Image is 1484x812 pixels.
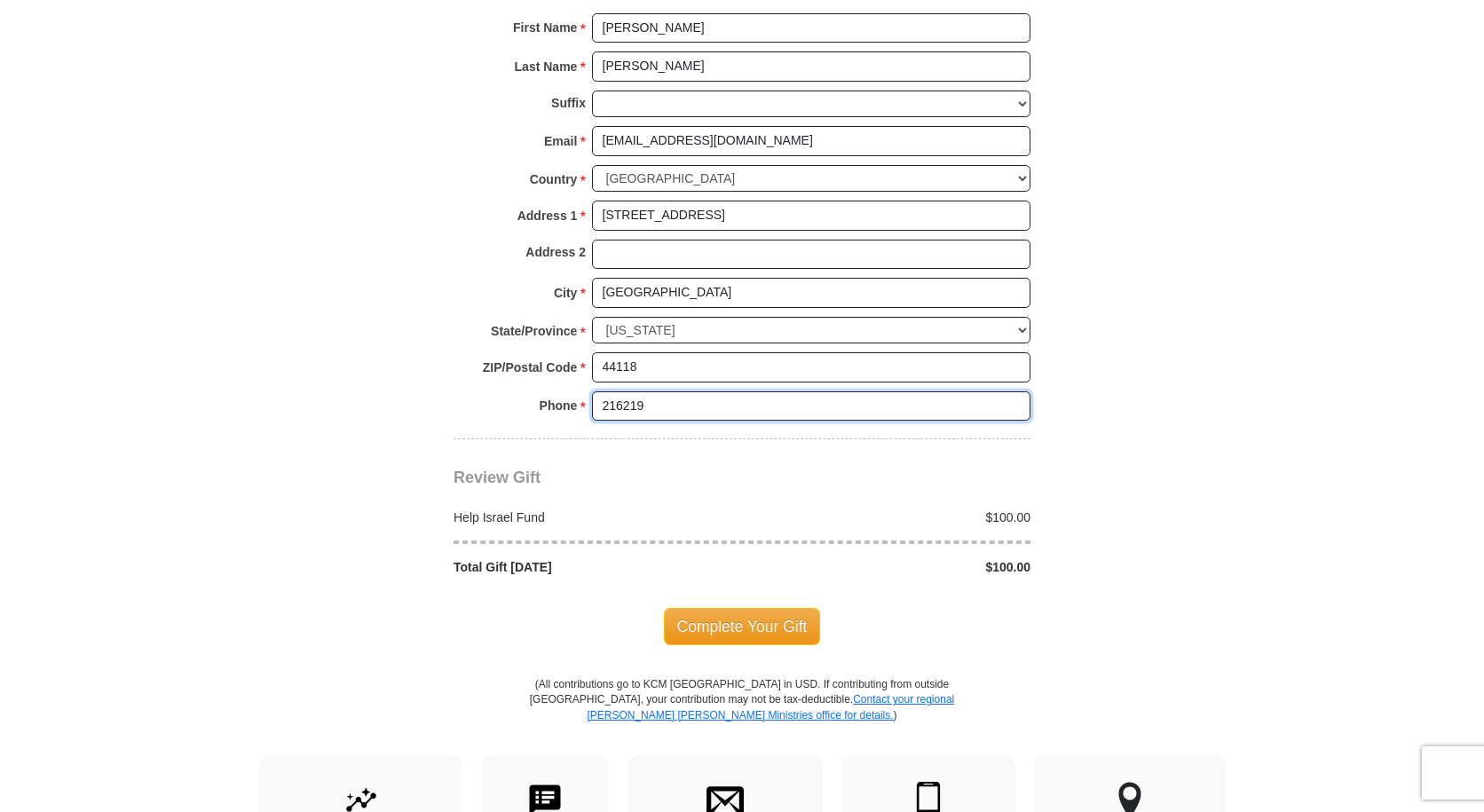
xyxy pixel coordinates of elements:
[515,54,578,79] strong: Last Name
[554,280,577,305] strong: City
[540,393,578,418] strong: Phone
[529,677,955,754] p: (All contributions go to KCM [GEOGRAPHIC_DATA] in USD. If contributing from outside [GEOGRAPHIC_D...
[513,15,577,40] strong: First Name
[445,508,743,526] div: Help Israel Fund
[587,693,954,721] a: Contact your regional [PERSON_NAME] [PERSON_NAME] Ministries office for details.
[742,508,1040,526] div: $100.00
[491,319,577,343] strong: State/Province
[454,469,541,486] span: Review Gift
[525,240,586,264] strong: Address 2
[664,608,821,645] span: Complete Your Gift
[530,167,578,192] strong: Country
[445,558,743,576] div: Total Gift [DATE]
[544,129,577,154] strong: Email
[551,91,586,115] strong: Suffix
[483,355,578,380] strong: ZIP/Postal Code
[517,203,578,228] strong: Address 1
[742,558,1040,576] div: $100.00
